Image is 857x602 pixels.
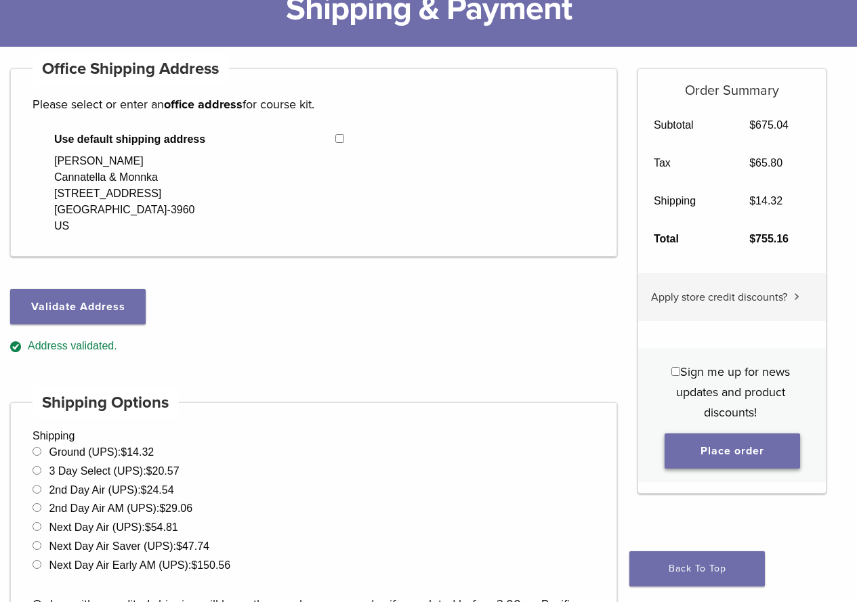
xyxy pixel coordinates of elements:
bdi: 24.54 [141,484,174,496]
th: Tax [638,144,734,182]
div: Address validated. [10,338,617,355]
h5: Order Summary [638,69,826,99]
span: Sign me up for news updates and product discounts! [676,364,790,420]
bdi: 755.16 [749,233,789,244]
p: Please select or enter an for course kit. [33,94,595,114]
input: Sign me up for news updates and product discounts! [671,367,680,376]
bdi: 65.80 [749,157,782,169]
span: $ [145,521,151,533]
span: $ [141,484,147,496]
th: Total [638,220,734,258]
bdi: 14.32 [749,195,782,207]
span: Apply store credit discounts? [651,291,787,304]
label: Next Day Air (UPS): [49,521,177,533]
span: $ [159,502,165,514]
th: Subtotal [638,106,734,144]
span: $ [749,195,755,207]
h4: Office Shipping Address [33,53,229,85]
span: Use default shipping address [54,131,335,148]
th: Shipping [638,182,734,220]
span: $ [176,540,182,552]
strong: office address [164,97,243,112]
span: $ [121,446,127,458]
bdi: 47.74 [176,540,209,552]
bdi: 29.06 [159,502,192,514]
span: $ [749,157,755,169]
button: Place order [665,433,800,469]
span: $ [749,119,755,131]
a: Back To Top [629,551,765,586]
label: 2nd Day Air (UPS): [49,484,173,496]
span: $ [146,465,152,477]
bdi: 150.56 [191,559,230,571]
img: caret.svg [794,293,799,300]
bdi: 675.04 [749,119,789,131]
span: $ [749,233,755,244]
label: Ground (UPS): [49,446,154,458]
label: 3 Day Select (UPS): [49,465,179,477]
button: Validate Address [10,289,146,324]
label: Next Day Air Early AM (UPS): [49,559,230,571]
span: $ [191,559,197,571]
div: [PERSON_NAME] Cannatella & Monnka [STREET_ADDRESS] [GEOGRAPHIC_DATA]-3960 US [54,153,194,234]
h4: Shipping Options [33,387,179,419]
bdi: 14.32 [121,446,154,458]
bdi: 54.81 [145,521,178,533]
label: Next Day Air Saver (UPS): [49,540,209,552]
bdi: 20.57 [146,465,180,477]
label: 2nd Day Air AM (UPS): [49,502,192,514]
